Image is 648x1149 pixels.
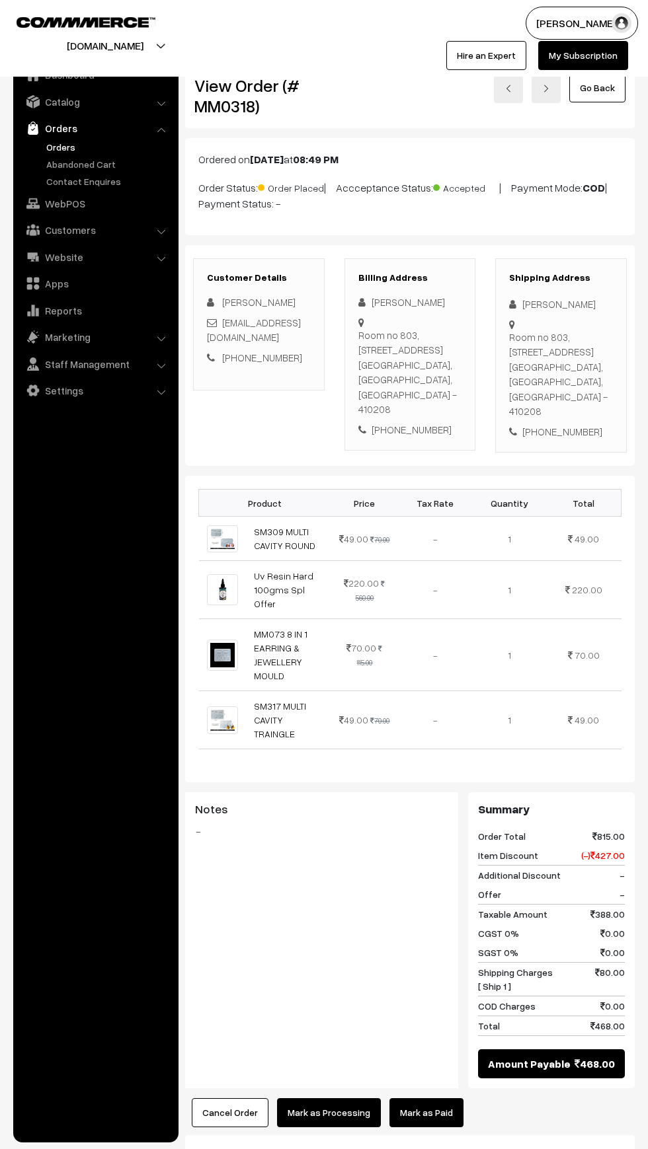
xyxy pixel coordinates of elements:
[620,887,625,901] span: -
[478,907,547,921] span: Taxable Amount
[592,829,625,843] span: 815.00
[478,848,538,862] span: Item Discount
[355,579,385,602] strike: 560.00
[17,272,174,295] a: Apps
[277,1098,381,1127] button: Mark as Processing
[509,272,613,283] h3: Shipping Address
[17,90,174,114] a: Catalog
[398,517,472,561] td: -
[346,642,376,653] span: 70.00
[600,926,625,940] span: 0.00
[478,829,526,843] span: Order Total
[222,352,302,363] a: [PHONE_NUMBER]
[478,965,553,993] span: Shipping Charges [ Ship 1 ]
[590,1019,625,1033] span: 468.00
[195,802,448,817] h3: Notes
[472,490,546,517] th: Quantity
[398,490,472,517] th: Tax Rate
[542,85,550,93] img: right-arrow.png
[538,41,628,70] a: My Subscription
[509,330,613,419] div: Room no 803, [STREET_ADDRESS] [GEOGRAPHIC_DATA], [GEOGRAPHIC_DATA], [GEOGRAPHIC_DATA] - 410208
[17,17,155,27] img: COMMMERCE
[17,352,174,376] a: Staff Management
[488,1056,571,1072] span: Amount Payable
[17,379,174,402] a: Settings
[254,526,315,551] a: SM309 MULTI CAVITY ROUND
[331,490,398,517] th: Price
[293,153,339,166] b: 08:49 PM
[478,926,519,940] span: CGST 0%
[509,297,613,312] div: [PERSON_NAME]
[612,13,631,33] img: user
[358,272,462,283] h3: Billing Address
[583,181,605,194] b: COD
[358,328,462,417] div: Room no 803, [STREET_ADDRESS] [GEOGRAPHIC_DATA], [GEOGRAPHIC_DATA], [GEOGRAPHIC_DATA] - 410208
[17,218,174,242] a: Customers
[478,868,561,882] span: Additional Discount
[207,272,311,283] h3: Customer Details
[207,525,238,553] img: 1706868084626-370324888.png
[581,848,625,862] span: (-) 427.00
[258,178,324,195] span: Order Placed
[17,245,174,269] a: Website
[508,584,511,595] span: 1
[17,116,174,140] a: Orders
[508,649,511,661] span: 1
[207,640,238,671] img: 1701169114797-155634786.png
[194,75,325,116] h2: View Order (# MM0318)
[575,649,600,661] span: 70.00
[572,584,602,595] span: 220.00
[575,533,599,544] span: 49.00
[389,1098,464,1127] a: Mark as Paid
[508,533,511,544] span: 1
[600,999,625,1013] span: 0.00
[43,174,174,188] a: Contact Enquires
[222,296,296,308] span: [PERSON_NAME]
[478,999,536,1013] span: COD Charges
[575,1056,615,1072] span: 468.00
[505,85,512,93] img: left-arrow.png
[254,570,313,609] a: Uv Resin Hard 100gms Spl Offer
[358,295,462,310] div: [PERSON_NAME]
[546,490,621,517] th: Total
[43,140,174,154] a: Orders
[198,178,622,211] p: Order Status: | Accceptance Status: | Payment Mode: | Payment Status: -
[250,153,284,166] b: [DATE]
[398,561,472,619] td: -
[339,714,368,725] span: 49.00
[398,619,472,691] td: -
[199,490,331,517] th: Product
[17,325,174,349] a: Marketing
[17,299,174,322] a: Reports
[254,628,307,681] a: MM073 8 IN 1 EARRING & JEWELLERY MOULD
[620,868,625,882] span: -
[478,945,518,959] span: SGST 0%
[508,714,511,725] span: 1
[575,714,599,725] span: 49.00
[446,41,526,70] a: Hire an Expert
[195,823,448,839] blockquote: -
[207,316,301,344] a: [EMAIL_ADDRESS][DOMAIN_NAME]
[600,945,625,959] span: 0.00
[43,157,174,171] a: Abandoned Cart
[198,151,622,167] p: Ordered on at
[595,965,625,993] span: 80.00
[569,73,626,102] a: Go Back
[17,13,132,29] a: COMMMERCE
[526,7,638,40] button: [PERSON_NAME]…
[590,907,625,921] span: 388.00
[478,802,625,817] h3: Summary
[192,1098,268,1127] button: Cancel Order
[254,700,306,739] a: SM317 MULTI CAVITY TRAINGLE
[433,178,499,195] span: Accepted
[344,577,379,589] span: 220.00
[509,424,613,439] div: [PHONE_NUMBER]
[398,691,472,749] td: -
[370,716,389,725] strike: 70.00
[339,533,368,544] span: 49.00
[370,535,389,544] strike: 70.00
[358,422,462,437] div: [PHONE_NUMBER]
[478,1019,500,1033] span: Total
[207,706,238,734] img: 1706868086694-978403055.png
[207,574,238,605] img: 1000778347.jpg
